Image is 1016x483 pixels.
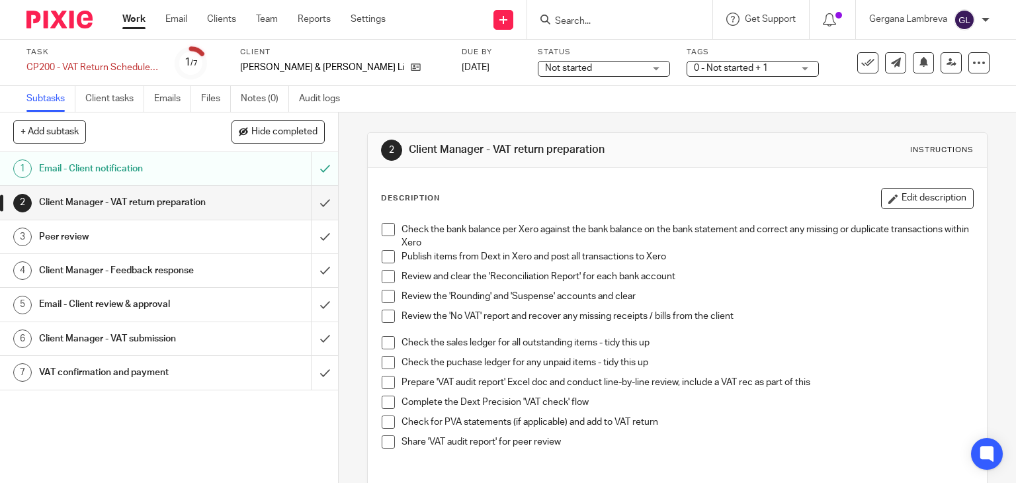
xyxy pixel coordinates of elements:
[39,294,212,314] h1: Email - Client review & approval
[402,416,974,429] p: Check for PVA statements (if applicable) and add to VAT return
[462,63,489,72] span: [DATE]
[954,9,975,30] img: svg%3E
[26,61,159,74] div: CP200 - VAT Return Schedule 2 - Feb/May/Aug/Nov
[232,120,325,143] button: Hide completed
[26,47,159,58] label: Task
[240,47,445,58] label: Client
[881,188,974,209] button: Edit description
[39,363,212,382] h1: VAT confirmation and payment
[869,13,947,26] p: Gergana Lambreva
[381,140,402,161] div: 2
[409,143,705,157] h1: Client Manager - VAT return preparation
[402,435,974,449] p: Share 'VAT audit report' for peer review
[910,145,974,155] div: Instructions
[402,223,974,250] p: Check the bank balance per Xero against the bank balance on the bank statement and correct any mi...
[402,376,974,389] p: Prepare 'VAT audit report' Excel doc and conduct line-by-line review, include a VAT rec as part o...
[538,47,670,58] label: Status
[122,13,146,26] a: Work
[154,86,191,112] a: Emails
[13,329,32,348] div: 6
[13,159,32,178] div: 1
[402,290,974,303] p: Review the 'Rounding' and 'Suspense' accounts and clear
[554,16,673,28] input: Search
[13,120,86,143] button: + Add subtask
[13,363,32,382] div: 7
[402,396,974,409] p: Complete the Dext Precision 'VAT check' flow
[39,329,212,349] h1: Client Manager - VAT submission
[201,86,231,112] a: Files
[298,13,331,26] a: Reports
[251,127,317,138] span: Hide completed
[207,13,236,26] a: Clients
[256,13,278,26] a: Team
[299,86,350,112] a: Audit logs
[402,250,974,263] p: Publish items from Dext in Xero and post all transactions to Xero
[85,86,144,112] a: Client tasks
[13,261,32,280] div: 4
[402,270,974,283] p: Review and clear the 'Reconciliation Report' for each bank account
[694,64,768,73] span: 0 - Not started + 1
[39,193,212,212] h1: Client Manager - VAT return preparation
[190,60,198,67] small: /7
[13,194,32,212] div: 2
[39,227,212,247] h1: Peer review
[185,55,198,70] div: 1
[462,47,521,58] label: Due by
[39,159,212,179] h1: Email - Client notification
[745,15,796,24] span: Get Support
[13,228,32,246] div: 3
[26,11,93,28] img: Pixie
[241,86,289,112] a: Notes (0)
[381,193,440,204] p: Description
[26,86,75,112] a: Subtasks
[39,261,212,281] h1: Client Manager - Feedback response
[13,296,32,314] div: 5
[165,13,187,26] a: Email
[687,47,819,58] label: Tags
[351,13,386,26] a: Settings
[402,310,974,323] p: Review the 'No VAT' report and recover any missing receipts / bills from the client
[240,61,404,74] p: [PERSON_NAME] & [PERSON_NAME] Limited
[402,336,974,349] p: Check the sales ledger for all outstanding items - tidy this up
[545,64,592,73] span: Not started
[402,356,974,369] p: Check the puchase ledger for any unpaid items - tidy this up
